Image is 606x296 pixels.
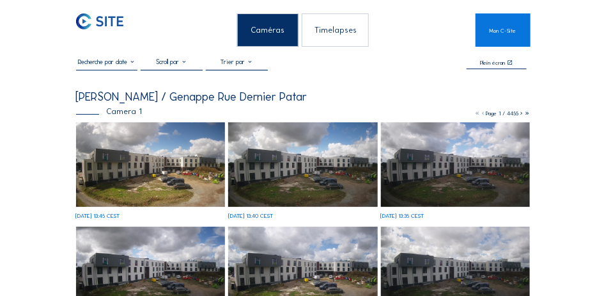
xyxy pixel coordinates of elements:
div: [PERSON_NAME] / Genappe Rue Dernier Patar [76,91,307,103]
a: Mon C-Site [476,13,530,47]
div: Camera 1 [76,108,142,116]
span: Page 1 / 4455 [486,110,519,117]
div: Plein écran [481,60,506,65]
img: C-SITE Logo [76,13,123,29]
input: Recherche par date 󰅀 [76,58,138,66]
div: [DATE] 13:40 CEST [228,213,273,218]
img: image_53154625 [228,122,378,207]
div: Timelapses [302,13,369,47]
a: C-SITE Logo [76,13,130,47]
div: [DATE] 13:35 CEST [381,213,424,218]
img: image_53154468 [381,122,531,207]
div: Caméras [237,13,299,47]
img: image_53154787 [76,122,226,207]
div: [DATE] 13:45 CEST [76,213,120,218]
